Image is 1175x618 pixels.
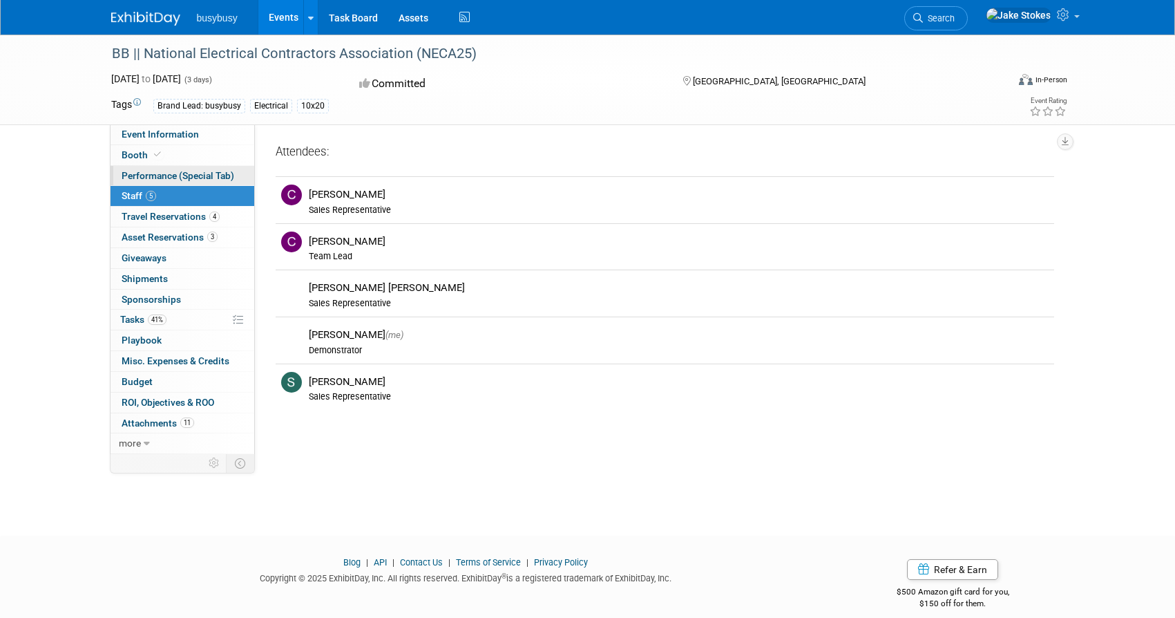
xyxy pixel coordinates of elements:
div: Brand Lead: busybusy [153,99,245,113]
span: 5 [146,191,156,201]
span: Asset Reservations [122,232,218,243]
span: (me) [385,330,403,340]
td: Toggle Event Tabs [226,454,254,472]
div: Committed [355,72,660,96]
img: C.jpg [281,185,302,205]
a: Search [904,6,968,30]
span: Misc. Expenses & Credits [122,355,229,366]
span: Playbook [122,335,162,346]
div: In-Person [1035,75,1067,85]
span: 11 [180,418,194,428]
td: Personalize Event Tab Strip [202,454,227,472]
span: Booth [122,149,164,160]
a: Refer & Earn [907,559,998,580]
a: Budget [111,372,254,392]
a: Misc. Expenses & Credits [111,351,254,371]
span: | [389,557,398,568]
span: Attachments [122,418,194,429]
span: Performance (Special Tab) [122,170,234,181]
span: 3 [207,232,218,242]
span: (3 days) [183,75,212,84]
span: Shipments [122,273,168,284]
span: to [140,73,153,84]
a: Blog [343,557,361,568]
a: Asset Reservations3 [111,227,254,247]
span: 4 [209,212,220,222]
span: 41% [148,315,166,325]
div: Sales Representative [309,298,1049,309]
a: Travel Reservations4 [111,207,254,227]
div: Attendees: [276,144,1054,162]
a: Contact Us [400,557,443,568]
a: Booth [111,145,254,165]
span: Tasks [120,314,166,325]
a: Performance (Special Tab) [111,166,254,186]
div: $150 off for them. [841,598,1064,610]
span: Sponsorships [122,294,181,305]
a: Event Information [111,124,254,144]
div: [PERSON_NAME] [309,328,1049,341]
a: Attachments11 [111,413,254,433]
div: $500 Amazon gift card for you, [841,577,1064,609]
a: Terms of Service [456,557,521,568]
img: Jake Stokes [986,8,1051,23]
span: busybusy [197,12,238,24]
span: Giveaways [122,252,166,263]
div: Event Format [926,72,1068,93]
a: more [111,433,254,453]
a: Staff5 [111,186,254,206]
span: Event Information [122,129,199,140]
div: BB || National Electrical Contractors Association (NECA25) [107,41,986,66]
div: Demonstrator [309,345,1049,356]
div: [PERSON_NAME] [309,188,1049,201]
span: [GEOGRAPHIC_DATA], [GEOGRAPHIC_DATA] [693,76,866,86]
div: Sales Representative [309,391,1049,402]
span: [DATE] [DATE] [111,73,181,84]
a: Tasks41% [111,310,254,330]
span: Search [923,13,955,24]
a: ROI, Objectives & ROO [111,393,254,413]
div: [PERSON_NAME] [PERSON_NAME] [309,281,1049,294]
div: Sales Representative [309,205,1049,216]
div: Team Lead [309,251,1049,262]
div: [PERSON_NAME] [309,375,1049,388]
img: ExhibitDay [111,12,180,26]
a: Shipments [111,269,254,289]
a: Playbook [111,330,254,350]
i: Booth reservation complete [154,151,161,158]
img: Format-Inperson.png [1019,74,1033,85]
span: Staff [122,190,156,201]
a: Giveaways [111,248,254,268]
span: | [363,557,372,568]
a: Privacy Policy [534,557,588,568]
span: Travel Reservations [122,211,220,222]
span: more [119,438,141,449]
span: | [445,557,454,568]
div: 10x20 [297,99,329,113]
img: S.jpg [281,372,302,393]
span: | [523,557,532,568]
a: Sponsorships [111,290,254,310]
sup: ® [501,572,506,580]
div: Copyright © 2025 ExhibitDay, Inc. All rights reserved. ExhibitDay is a registered trademark of Ex... [111,569,821,585]
span: Budget [122,376,153,387]
div: [PERSON_NAME] [309,235,1049,248]
div: Event Rating [1029,97,1067,104]
a: API [374,557,387,568]
img: C.jpg [281,232,302,252]
span: ROI, Objectives & ROO [122,397,214,408]
td: Tags [111,97,141,113]
div: Electrical [250,99,292,113]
